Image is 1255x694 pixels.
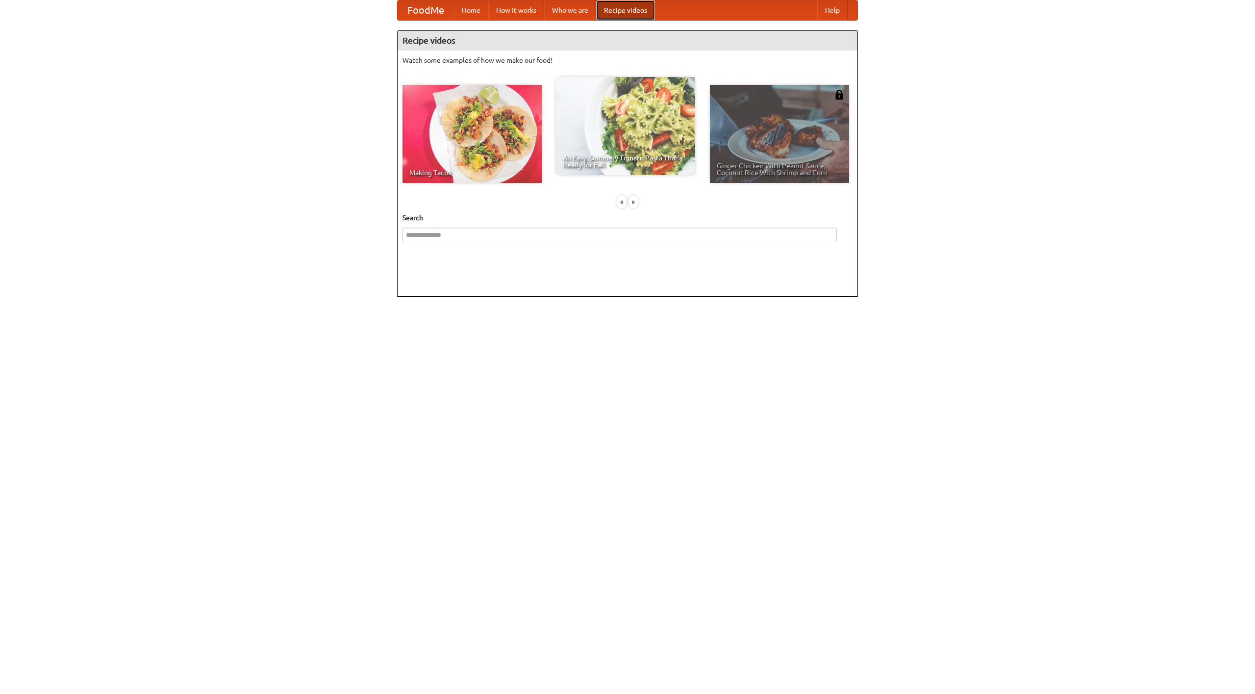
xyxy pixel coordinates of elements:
a: Recipe videos [596,0,655,20]
div: » [629,196,638,208]
span: An Easy, Summery Tomato Pasta That's Ready for Fall [563,154,688,168]
span: Making Tacos [409,169,535,176]
img: 483408.png [834,90,844,100]
h5: Search [402,213,853,223]
a: Home [454,0,488,20]
a: An Easy, Summery Tomato Pasta That's Ready for Fall [556,77,695,175]
a: FoodMe [398,0,454,20]
p: Watch some examples of how we make our food! [402,55,853,65]
a: Making Tacos [402,85,542,183]
a: Who we are [544,0,596,20]
a: How it works [488,0,544,20]
a: Help [817,0,848,20]
h4: Recipe videos [398,31,857,51]
div: « [617,196,626,208]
